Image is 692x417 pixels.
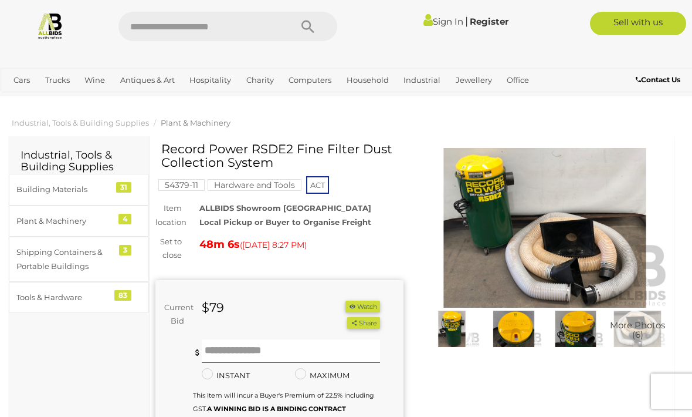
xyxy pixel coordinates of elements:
mark: Hardware and Tools [208,179,301,191]
div: Tools & Hardware [16,291,113,304]
strong: $79 [202,300,224,315]
div: Set to close [147,235,191,263]
span: ACT [306,176,329,194]
button: Search [279,12,337,41]
b: A WINNING BID IS A BINDING CONTRACT [207,405,346,413]
li: Watch this item [345,301,379,313]
a: More Photos(6) [609,311,666,347]
img: Record Power RSDE2 Fine Filter Dust Collection System [421,148,669,308]
a: Sign In [423,16,463,27]
a: Plant & Machinery 4 [9,206,149,237]
a: 54379-11 [158,180,205,190]
div: 83 [114,290,131,301]
span: More Photos (6) [610,320,665,339]
a: Hospitality [185,70,236,90]
mark: 54379-11 [158,179,205,191]
a: Office [502,70,534,90]
div: 31 [116,182,131,193]
small: This Item will incur a Buyer's Premium of 22.5% including GST. [193,391,374,413]
div: Plant & Machinery [16,214,113,228]
a: Jewellery [451,70,497,90]
a: Sports [9,90,42,109]
a: Contact Us [636,73,683,86]
div: Item location [147,201,191,229]
div: 3 [119,245,131,255]
div: 4 [118,214,131,224]
div: Building Materials [16,183,113,196]
span: [DATE] 8:27 PM [242,240,304,250]
b: Contact Us [636,75,680,84]
h1: Record Power RSDE2 Fine Filter Dust Collection System [161,142,401,169]
a: Computers [284,70,336,90]
strong: ALLBIDS Showroom [GEOGRAPHIC_DATA] [199,203,371,213]
a: Sell with us [590,12,686,35]
a: Industrial [399,70,445,90]
a: Industrial, Tools & Building Supplies [12,118,149,127]
span: ( ) [240,240,307,250]
a: Antiques & Art [116,70,179,90]
a: Plant & Machinery [161,118,230,127]
label: INSTANT [202,369,250,382]
a: Charity [242,70,279,90]
a: Household [342,70,394,90]
img: Record Power RSDE2 Fine Filter Dust Collection System [548,311,604,347]
a: Tools & Hardware 83 [9,282,149,313]
a: Wine [80,70,110,90]
img: Record Power RSDE2 Fine Filter Dust Collection System [486,311,542,347]
strong: 48m 6s [199,238,240,251]
a: Shipping Containers & Portable Buildings 3 [9,237,149,282]
h2: Industrial, Tools & Building Supplies [21,150,137,173]
img: Record Power RSDE2 Fine Filter Dust Collection System [609,311,666,347]
button: Share [347,317,379,329]
a: Register [470,16,508,27]
img: Allbids.com.au [36,12,64,39]
div: Current Bid [155,301,193,328]
a: Cars [9,70,35,90]
div: Shipping Containers & Portable Buildings [16,246,113,273]
a: Building Materials 31 [9,174,149,205]
span: | [465,15,468,28]
a: Trucks [40,70,74,90]
strong: Local Pickup or Buyer to Organise Freight [199,217,371,227]
label: MAXIMUM [295,369,350,382]
a: Hardware and Tools [208,180,301,190]
button: Watch [345,301,379,313]
a: [GEOGRAPHIC_DATA] [48,90,141,109]
img: Record Power RSDE2 Fine Filter Dust Collection System [424,311,480,347]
